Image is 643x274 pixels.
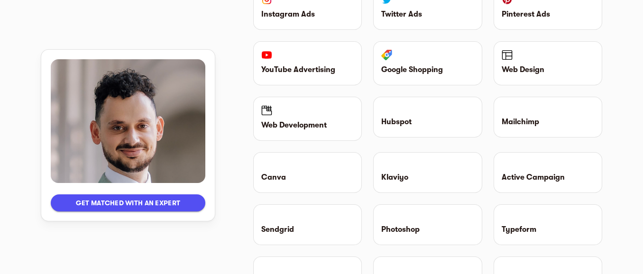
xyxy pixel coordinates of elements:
[502,64,594,75] p: Web Design
[261,172,354,183] p: Canva
[51,194,205,211] button: Get matched with an expert
[381,172,474,183] p: Klaviyo
[381,64,474,75] p: Google Shopping
[58,197,198,209] span: Get matched with an expert
[381,224,474,235] p: Photoshop
[381,116,474,128] p: Hubspot
[261,9,354,20] p: Instagram Ads
[261,224,354,235] p: Sendgrid
[502,9,594,20] p: Pinterest Ads
[502,172,594,183] p: Active Campaign
[261,119,354,131] p: Web Development
[261,64,354,75] p: YouTube Advertising
[502,224,594,235] p: Typeform
[381,9,474,20] p: Twitter Ads
[502,116,594,128] p: Mailchimp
